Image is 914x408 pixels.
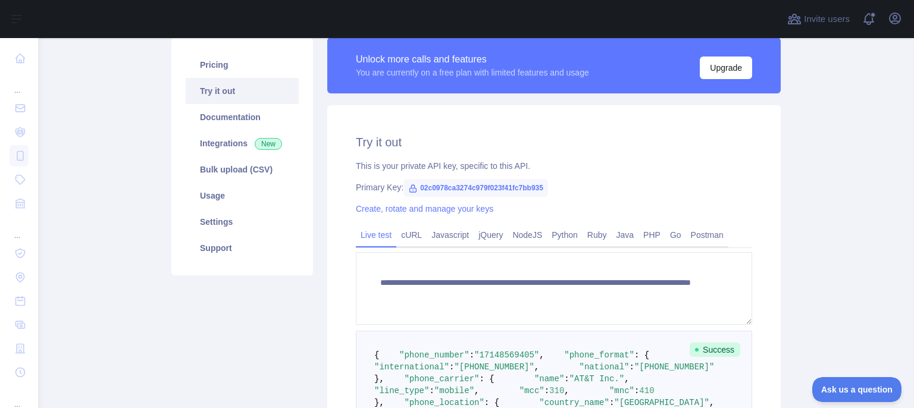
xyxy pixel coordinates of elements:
span: : [544,386,549,396]
a: Integrations New [186,130,299,156]
span: : [609,398,614,407]
a: NodeJS [508,225,547,244]
span: "17148569405" [474,350,539,360]
button: Upgrade [700,57,752,79]
div: ... [10,216,29,240]
span: }, [374,398,384,407]
span: "country_name" [539,398,609,407]
span: , [474,386,479,396]
span: : { [479,374,494,384]
span: "national" [579,362,629,372]
a: Java [612,225,639,244]
a: cURL [396,225,427,244]
span: "phone_format" [564,350,634,360]
span: "[PHONE_NUMBER]" [454,362,534,372]
span: }, [374,374,384,384]
span: : [630,362,634,372]
span: "line_type" [374,386,429,396]
div: You are currently on a free plan with limited features and usage [356,67,589,79]
span: "phone_carrier" [404,374,479,384]
span: : [634,386,639,396]
span: , [624,374,629,384]
a: Pricing [186,52,299,78]
a: Try it out [186,78,299,104]
h2: Try it out [356,134,752,150]
span: 310 [549,386,564,396]
div: Primary Key: [356,181,752,193]
a: Bulk upload (CSV) [186,156,299,183]
a: Go [665,225,686,244]
span: : [469,350,474,360]
span: : { [634,350,649,360]
a: Create, rotate and manage your keys [356,204,493,214]
a: Ruby [583,225,612,244]
span: , [539,350,544,360]
span: "mcc" [519,386,544,396]
a: Documentation [186,104,299,130]
span: "AT&T Inc." [569,374,624,384]
span: Invite users [804,12,850,26]
span: { [374,350,379,360]
span: : { [484,398,499,407]
span: "international" [374,362,449,372]
a: Settings [186,209,299,235]
div: ... [10,71,29,95]
a: Live test [356,225,396,244]
span: "phone_number" [399,350,469,360]
button: Invite users [785,10,852,29]
span: "phone_location" [404,398,484,407]
div: Unlock more calls and features [356,52,589,67]
a: Javascript [427,225,474,244]
iframe: Toggle Customer Support [812,377,902,402]
span: Success [690,343,740,357]
a: Postman [686,225,728,244]
span: "[GEOGRAPHIC_DATA]" [614,398,709,407]
span: "[PHONE_NUMBER]" [634,362,714,372]
a: jQuery [474,225,508,244]
a: Python [547,225,583,244]
span: : [564,374,569,384]
a: PHP [638,225,665,244]
span: "name" [534,374,564,384]
span: New [255,138,282,150]
span: , [564,386,569,396]
a: Support [186,235,299,261]
span: : [429,386,434,396]
span: 410 [639,386,654,396]
span: "mobile" [434,386,474,396]
span: , [709,398,714,407]
span: "mnc" [609,386,634,396]
div: This is your private API key, specific to this API. [356,160,752,172]
span: , [534,362,539,372]
span: 02c0978ca3274c979f023f41fc7bb935 [403,179,548,197]
a: Usage [186,183,299,209]
span: : [449,362,454,372]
